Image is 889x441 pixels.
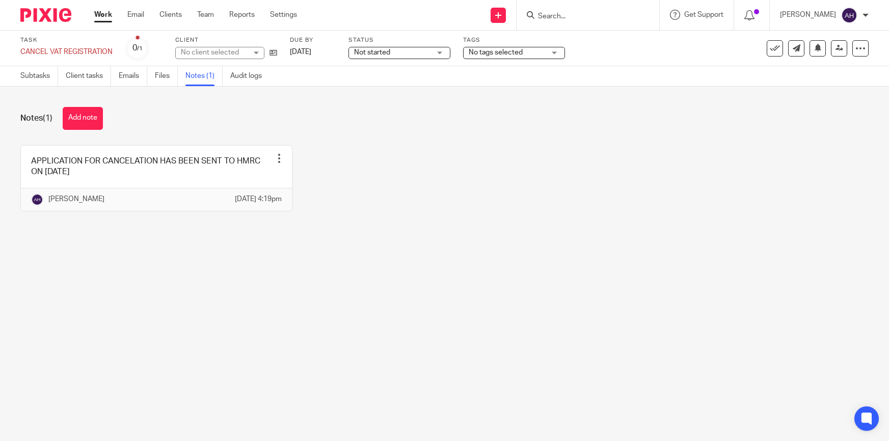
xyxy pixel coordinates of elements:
[63,107,103,130] button: Add note
[175,36,277,44] label: Client
[537,12,629,21] input: Search
[841,7,857,23] img: svg%3E
[463,36,565,44] label: Tags
[127,10,144,20] a: Email
[235,194,282,204] p: [DATE] 4:19pm
[354,49,390,56] span: Not started
[20,36,113,44] label: Task
[20,113,52,124] h1: Notes
[66,66,111,86] a: Client tasks
[181,47,247,58] div: No client selected
[137,46,143,51] small: /1
[132,42,143,54] div: 0
[94,10,112,20] a: Work
[20,8,71,22] img: Pixie
[119,66,147,86] a: Emails
[348,36,450,44] label: Status
[197,10,214,20] a: Team
[780,10,836,20] p: [PERSON_NAME]
[31,194,43,206] img: svg%3E
[20,66,58,86] a: Subtasks
[270,10,297,20] a: Settings
[155,66,178,86] a: Files
[469,49,523,56] span: No tags selected
[230,66,270,86] a: Audit logs
[185,66,223,86] a: Notes (1)
[684,11,723,18] span: Get Support
[20,47,113,57] div: CANCEL VAT REGISTRATION
[229,10,255,20] a: Reports
[290,36,336,44] label: Due by
[43,114,52,122] span: (1)
[48,194,104,204] p: [PERSON_NAME]
[159,10,182,20] a: Clients
[290,48,311,56] span: [DATE]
